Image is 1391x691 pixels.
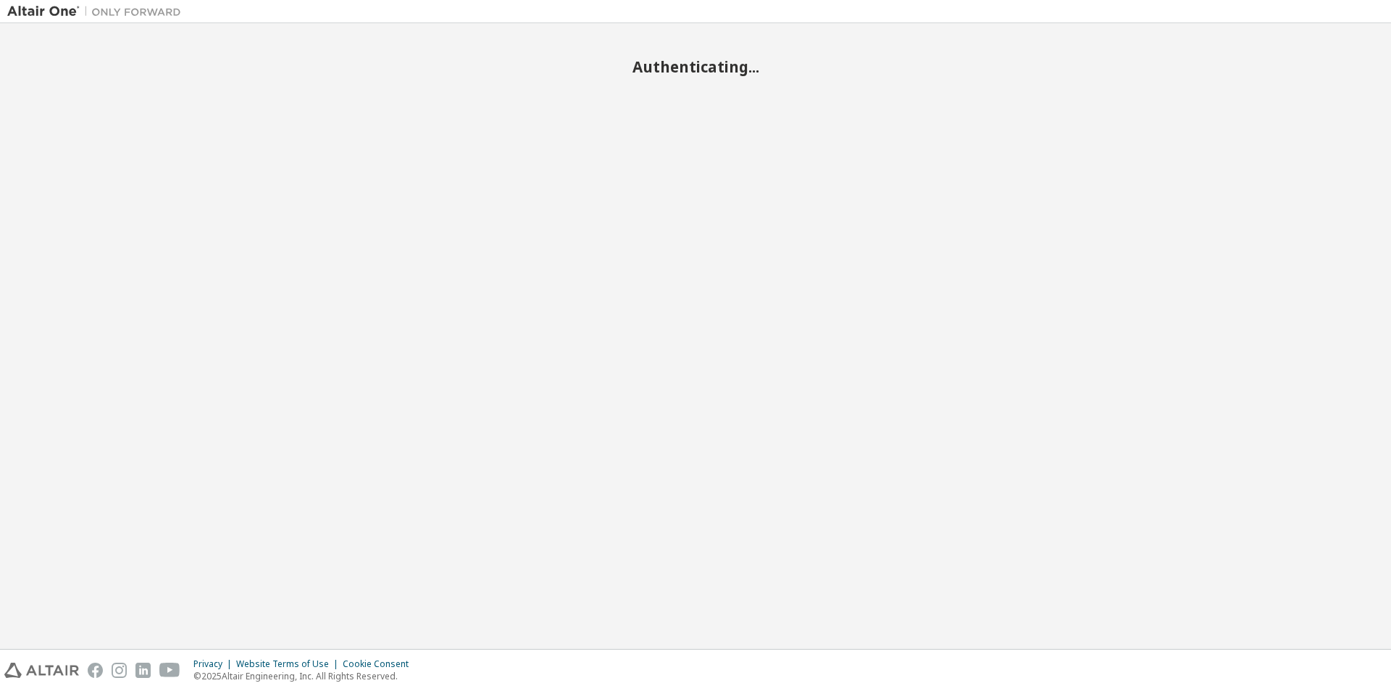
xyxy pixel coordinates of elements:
[193,670,417,682] p: © 2025 Altair Engineering, Inc. All Rights Reserved.
[7,57,1384,76] h2: Authenticating...
[236,658,343,670] div: Website Terms of Use
[343,658,417,670] div: Cookie Consent
[7,4,188,19] img: Altair One
[4,663,79,678] img: altair_logo.svg
[135,663,151,678] img: linkedin.svg
[112,663,127,678] img: instagram.svg
[159,663,180,678] img: youtube.svg
[193,658,236,670] div: Privacy
[88,663,103,678] img: facebook.svg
